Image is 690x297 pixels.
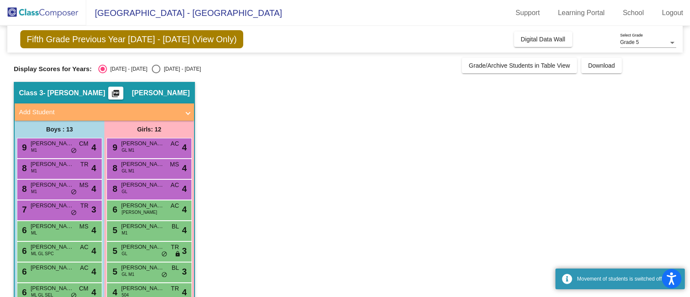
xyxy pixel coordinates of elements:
span: Digital Data Wall [521,36,565,43]
span: ML [31,230,37,236]
mat-expansion-panel-header: Add Student [15,103,194,121]
span: [PERSON_NAME] [31,139,74,148]
span: [PERSON_NAME] [121,222,164,231]
span: do_not_disturb_alt [161,272,167,278]
span: 5 [110,267,117,276]
span: ML GL SPC [31,250,54,257]
span: [PERSON_NAME] [121,139,164,148]
span: M1 [122,230,128,236]
span: GL M1 [122,271,135,278]
span: TR [171,243,179,252]
span: [PERSON_NAME] [121,243,164,251]
span: 8 [20,163,27,173]
span: 4 [91,244,96,257]
span: 6 [20,288,27,297]
span: [PERSON_NAME] [31,222,74,231]
span: 4 [182,182,187,195]
span: AC [171,139,179,148]
span: M1 [31,147,37,153]
span: [PERSON_NAME] [31,263,74,272]
span: [PERSON_NAME] [121,181,164,189]
span: 6 [20,225,27,235]
span: [PERSON_NAME] [132,89,190,97]
div: Boys : 13 [15,121,104,138]
span: M1 [31,168,37,174]
span: 3 [182,244,187,257]
span: [PERSON_NAME] [31,201,74,210]
span: CM [79,284,88,293]
span: TR [171,284,179,293]
span: GL M1 [122,147,135,153]
span: 6 [20,246,27,256]
button: Grade/Archive Students in Table View [462,58,577,73]
span: MS [79,222,88,231]
span: 4 [182,224,187,237]
span: 6 [110,205,117,214]
span: Class 3 [19,89,43,97]
span: 8 [110,184,117,194]
a: School [616,6,651,20]
span: [PERSON_NAME] [121,284,164,293]
a: Learning Portal [551,6,612,20]
span: GL [122,188,127,195]
span: [PERSON_NAME] [31,284,74,293]
span: Download [588,62,615,69]
span: [PERSON_NAME] [121,160,164,169]
span: 4 [182,203,187,216]
span: 5 [110,246,117,256]
span: 7 [20,205,27,214]
div: [DATE] - [DATE] [160,65,201,73]
span: 4 [91,224,96,237]
span: do_not_disturb_alt [71,189,77,196]
button: Digital Data Wall [514,31,572,47]
span: BL [172,222,179,231]
mat-icon: picture_as_pdf [110,89,121,101]
span: AC [80,243,88,252]
span: 4 [182,141,187,154]
span: BL [172,263,179,272]
span: do_not_disturb_alt [161,251,167,258]
span: do_not_disturb_alt [71,209,77,216]
span: 4 [91,162,96,175]
div: Movement of students is switched off [577,275,678,283]
span: - [PERSON_NAME] [43,89,105,97]
span: GL M1 [122,168,135,174]
span: 4 [182,162,187,175]
span: 4 [91,265,96,278]
mat-radio-group: Select an option [98,65,201,73]
span: MS [79,181,88,190]
span: 9 [110,143,117,152]
span: [PERSON_NAME] [121,201,164,210]
span: do_not_disturb_alt [71,147,77,154]
span: 4 [91,182,96,195]
span: 9 [20,143,27,152]
span: 5 [110,225,117,235]
a: Logout [655,6,690,20]
mat-panel-title: Add Student [19,107,179,117]
div: Girls: 12 [104,121,194,138]
span: [PERSON_NAME] [122,209,157,216]
div: [DATE] - [DATE] [107,65,147,73]
span: Fifth Grade Previous Year [DATE] - [DATE] (View Only) [20,30,243,48]
span: [GEOGRAPHIC_DATA] - [GEOGRAPHIC_DATA] [86,6,282,20]
button: Download [581,58,622,73]
span: AC [171,201,179,210]
span: TR [80,160,88,169]
span: MS [170,160,179,169]
span: Grade 5 [620,39,639,45]
span: [PERSON_NAME] [31,243,74,251]
span: [PERSON_NAME] [31,181,74,189]
span: GL [122,250,127,257]
span: 3 [182,265,187,278]
span: 6 [20,267,27,276]
span: Grade/Archive Students in Table View [469,62,570,69]
span: TR [80,201,88,210]
span: 8 [20,184,27,194]
span: CM [79,139,88,148]
span: AC [80,263,88,272]
span: Display Scores for Years: [14,65,92,73]
span: AC [171,181,179,190]
span: 3 [91,203,96,216]
span: [PERSON_NAME] [31,160,74,169]
button: Print Students Details [108,87,123,100]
